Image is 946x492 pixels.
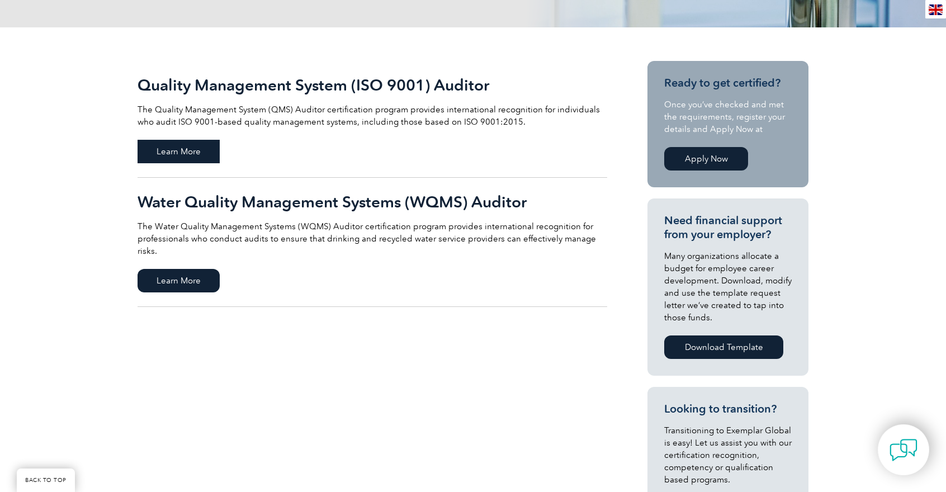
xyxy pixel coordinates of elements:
a: Download Template [664,335,783,359]
a: Apply Now [664,147,748,171]
p: The Water Quality Management Systems (WQMS) Auditor certification program provides international ... [138,220,607,257]
p: Many organizations allocate a budget for employee career development. Download, modify and use th... [664,250,792,324]
h3: Ready to get certified? [664,76,792,90]
a: Quality Management System (ISO 9001) Auditor The Quality Management System (QMS) Auditor certific... [138,61,607,178]
span: Learn More [138,269,220,292]
h3: Looking to transition? [664,402,792,416]
a: BACK TO TOP [17,469,75,492]
h2: Water Quality Management Systems (WQMS) Auditor [138,193,607,211]
img: contact-chat.png [890,436,917,464]
span: Learn More [138,140,220,163]
a: Water Quality Management Systems (WQMS) Auditor The Water Quality Management Systems (WQMS) Audit... [138,178,607,307]
p: The Quality Management System (QMS) Auditor certification program provides international recognit... [138,103,607,128]
p: Transitioning to Exemplar Global is easy! Let us assist you with our certification recognition, c... [664,424,792,486]
img: en [929,4,943,15]
h3: Need financial support from your employer? [664,214,792,242]
p: Once you’ve checked and met the requirements, register your details and Apply Now at [664,98,792,135]
h2: Quality Management System (ISO 9001) Auditor [138,76,607,94]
